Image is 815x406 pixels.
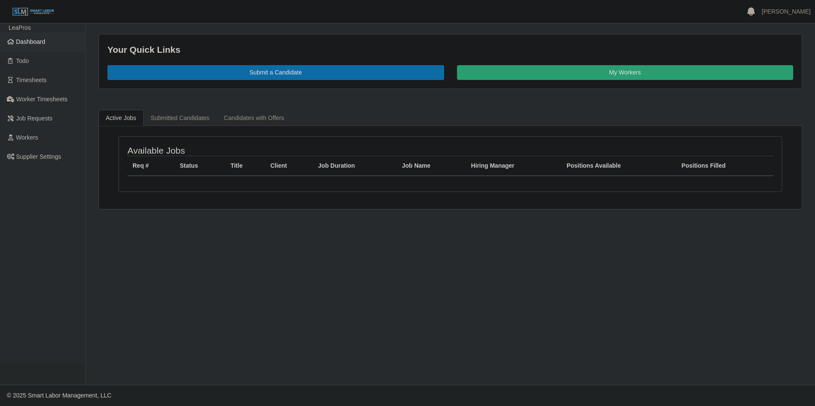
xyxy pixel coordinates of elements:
[107,43,793,57] div: Your Quick Links
[217,110,291,126] a: Candidates with Offers
[16,57,29,64] span: Todo
[12,7,55,17] img: SLM Logo
[265,156,313,176] th: Client
[762,7,811,16] a: [PERSON_NAME]
[561,156,676,176] th: Positions Available
[16,134,38,141] span: Workers
[397,156,466,176] th: Job Name
[457,65,794,80] a: My Workers
[175,156,225,176] th: Status
[16,38,46,45] span: Dashboard
[676,156,773,176] th: Positions Filled
[144,110,217,126] a: Submitted Candidates
[225,156,266,176] th: Title
[466,156,561,176] th: Hiring Manager
[16,153,61,160] span: Supplier Settings
[16,96,67,103] span: Worker Timesheets
[16,77,47,83] span: Timesheets
[127,156,175,176] th: Req #
[98,110,144,126] a: Active Jobs
[107,65,444,80] a: Submit a Candidate
[7,392,111,399] span: © 2025 Smart Labor Management, LLC
[9,24,31,31] span: LeaPros
[16,115,53,122] span: Job Requests
[127,145,389,156] h4: Available Jobs
[313,156,397,176] th: Job Duration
